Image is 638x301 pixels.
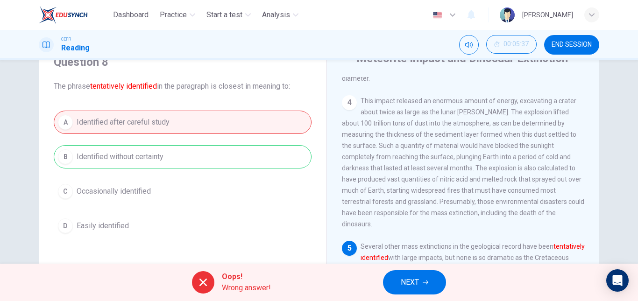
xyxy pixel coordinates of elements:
[61,42,90,54] h1: Reading
[90,82,157,91] font: tentatively identified
[459,35,479,55] div: Mute
[113,9,149,21] span: Dashboard
[61,36,71,42] span: CEFR
[606,269,629,292] div: Open Intercom Messenger
[258,7,302,23] button: Analysis
[39,6,88,24] img: EduSynch logo
[500,7,515,22] img: Profile picture
[342,97,584,228] span: This impact released an enormous amount of energy, excavating a crater about twice as large as th...
[552,41,592,49] span: END SESSION
[222,282,271,294] span: Wrong answer!
[206,9,242,21] span: Start a test
[401,276,419,289] span: NEXT
[156,7,199,23] button: Practice
[54,55,312,70] h4: Question 8
[160,9,187,21] span: Practice
[109,7,152,23] button: Dashboard
[503,41,529,48] span: 00:05:37
[432,12,443,19] img: en
[383,270,446,294] button: NEXT
[222,271,271,282] span: Oops!
[39,6,109,24] a: EduSynch logo
[544,35,599,55] button: END SESSION
[486,35,537,55] div: Hide
[342,241,357,256] div: 5
[54,81,312,92] span: The phrase in the paragraph is closest in meaning to:
[486,35,537,54] button: 00:05:37
[522,9,573,21] div: [PERSON_NAME]
[342,95,357,110] div: 4
[262,9,290,21] span: Analysis
[203,7,255,23] button: Start a test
